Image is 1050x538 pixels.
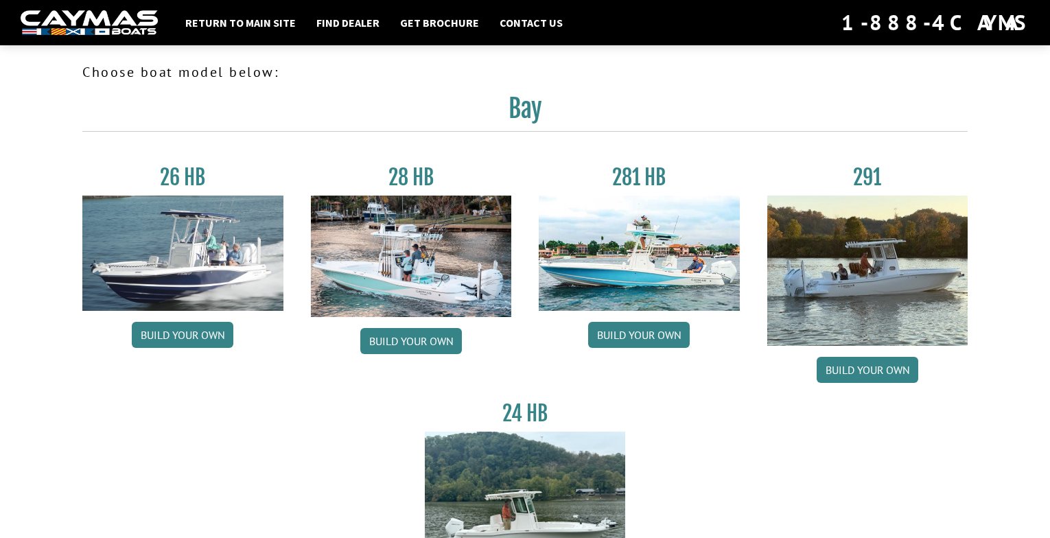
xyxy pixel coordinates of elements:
h3: 26 HB [82,165,283,190]
a: Return to main site [178,14,303,32]
img: 26_new_photo_resized.jpg [82,196,283,311]
a: Build your own [817,357,918,383]
h3: 281 HB [539,165,740,190]
div: 1-888-4CAYMAS [841,8,1029,38]
img: 291_Thumbnail.jpg [767,196,968,346]
a: Build your own [132,322,233,348]
img: 28_hb_thumbnail_for_caymas_connect.jpg [311,196,512,317]
a: Find Dealer [310,14,386,32]
a: Get Brochure [393,14,486,32]
img: white-logo-c9c8dbefe5ff5ceceb0f0178aa75bf4bb51f6bca0971e226c86eb53dfe498488.png [21,10,158,36]
a: Build your own [588,322,690,348]
h2: Bay [82,93,968,132]
h3: 24 HB [425,401,626,426]
img: 28-hb-twin.jpg [539,196,740,311]
p: Choose boat model below: [82,62,968,82]
a: Contact Us [493,14,570,32]
h3: 28 HB [311,165,512,190]
h3: 291 [767,165,968,190]
a: Build your own [360,328,462,354]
